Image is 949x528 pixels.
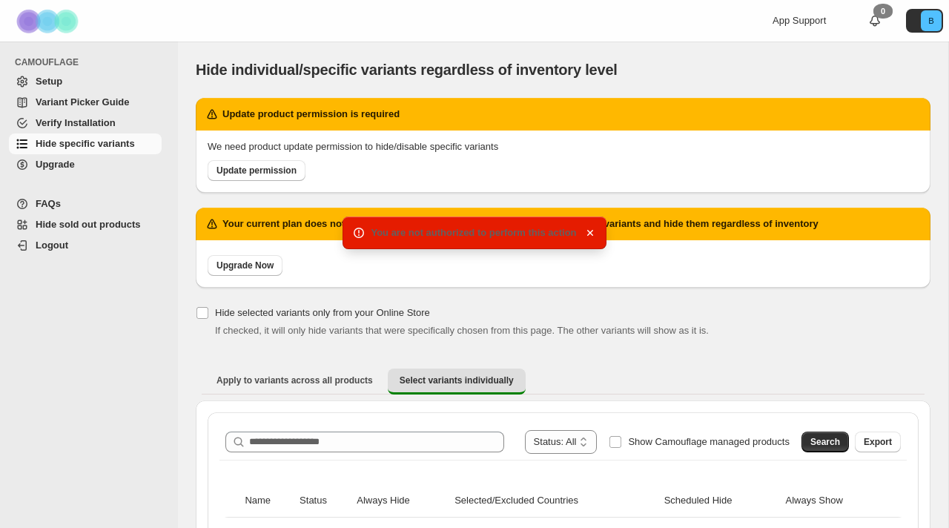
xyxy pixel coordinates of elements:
button: Avatar with initials B [906,9,943,33]
span: Verify Installation [36,117,116,128]
span: Logout [36,240,68,251]
div: 0 [873,4,893,19]
button: Select variants individually [388,369,526,395]
span: You are not authorized to perform this action [371,227,576,238]
span: Setup [36,76,62,87]
span: Export [864,436,892,448]
span: App Support [773,15,826,26]
span: Variant Picker Guide [36,96,129,108]
span: Select variants individually [400,374,514,386]
span: We need product update permission to hide/disable specific variants [208,141,498,152]
button: Search [801,432,849,452]
span: Hide specific variants [36,138,135,149]
span: Show Camouflage managed products [628,436,790,447]
a: Hide specific variants [9,133,162,154]
span: CAMOUFLAGE [15,56,168,68]
span: Apply to variants across all products [216,374,373,386]
button: Export [855,432,901,452]
th: Scheduled Hide [660,484,781,518]
h2: Your current plan does not support hiding specific variants. Upgrade now to select variants and h... [222,217,819,231]
text: B [928,16,933,25]
span: Hide selected variants only from your Online Store [215,307,430,318]
th: Name [240,484,295,518]
a: FAQs [9,194,162,214]
a: Logout [9,235,162,256]
a: Verify Installation [9,113,162,133]
span: Hide individual/specific variants regardless of inventory level [196,62,618,78]
span: If checked, it will only hide variants that were specifically chosen from this page. The other va... [215,325,709,336]
a: Variant Picker Guide [9,92,162,113]
th: Status [295,484,352,518]
span: Avatar with initials B [921,10,942,31]
a: 0 [867,13,882,28]
span: Upgrade Now [216,260,274,271]
img: Camouflage [12,1,86,42]
a: Hide sold out products [9,214,162,235]
span: Upgrade [36,159,75,170]
a: Update permission [208,160,305,181]
a: Upgrade [9,154,162,175]
button: Apply to variants across all products [205,369,385,392]
span: Update permission [216,165,297,176]
h2: Update product permission is required [222,107,400,122]
a: Upgrade Now [208,255,282,276]
span: FAQs [36,198,61,209]
span: Hide sold out products [36,219,141,230]
a: Setup [9,71,162,92]
th: Always Show [781,484,886,518]
span: Search [810,436,840,448]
